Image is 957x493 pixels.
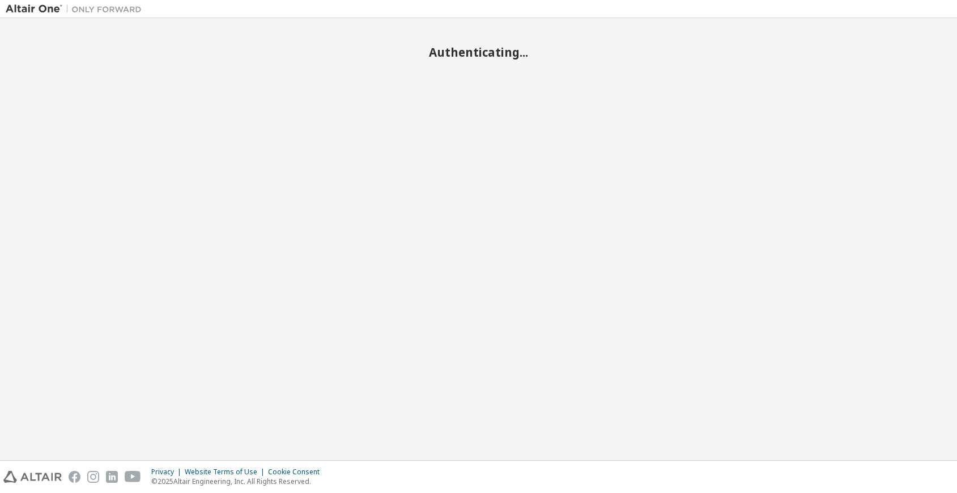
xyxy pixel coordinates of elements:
[106,471,118,483] img: linkedin.svg
[69,471,80,483] img: facebook.svg
[87,471,99,483] img: instagram.svg
[3,471,62,483] img: altair_logo.svg
[6,3,147,15] img: Altair One
[151,477,326,486] p: © 2025 Altair Engineering, Inc. All Rights Reserved.
[125,471,141,483] img: youtube.svg
[185,467,268,477] div: Website Terms of Use
[6,45,951,59] h2: Authenticating...
[151,467,185,477] div: Privacy
[268,467,326,477] div: Cookie Consent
